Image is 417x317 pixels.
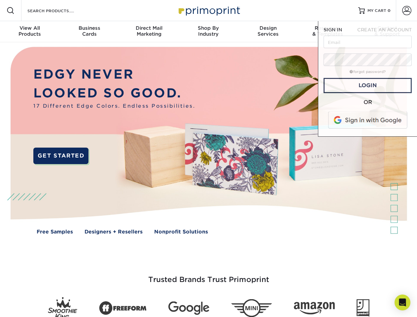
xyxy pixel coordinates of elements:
[119,25,179,31] span: Direct Mail
[367,8,386,14] span: MY CART
[33,102,195,110] span: 17 Different Edge Colors. Endless Possibilities.
[357,299,369,317] img: Goodwill
[357,27,412,32] span: CREATE AN ACCOUNT
[294,302,335,315] img: Amazon
[154,228,208,236] a: Nonprofit Solutions
[324,78,412,93] a: Login
[238,21,298,42] a: DesignServices
[119,21,179,42] a: Direct MailMarketing
[179,21,238,42] a: Shop ByIndustry
[85,228,143,236] a: Designers + Resellers
[16,260,402,292] h3: Trusted Brands Trust Primoprint
[324,98,412,106] div: OR
[179,25,238,31] span: Shop By
[350,70,386,74] a: forgot password?
[59,25,119,31] span: Business
[59,21,119,42] a: BusinessCards
[33,84,195,103] p: LOOKED SO GOOD.
[33,148,88,164] a: GET STARTED
[37,228,73,236] a: Free Samples
[179,25,238,37] div: Industry
[298,21,357,42] a: Resources& Templates
[119,25,179,37] div: Marketing
[298,25,357,37] div: & Templates
[168,301,209,315] img: Google
[176,3,242,18] img: Primoprint
[33,65,195,84] p: EDGY NEVER
[59,25,119,37] div: Cards
[238,25,298,31] span: Design
[238,25,298,37] div: Services
[27,7,91,15] input: SEARCH PRODUCTS.....
[324,36,412,48] input: Email
[388,8,391,13] span: 0
[324,27,342,32] span: SIGN IN
[395,295,410,310] div: Open Intercom Messenger
[2,297,56,315] iframe: Google Customer Reviews
[298,25,357,31] span: Resources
